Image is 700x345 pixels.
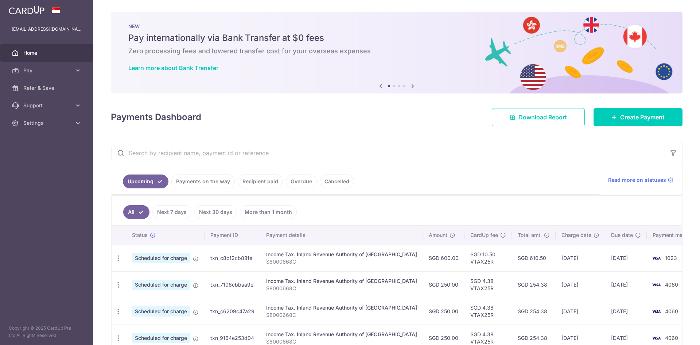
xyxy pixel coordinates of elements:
img: Bank Card [649,307,664,316]
td: [DATE] [556,271,605,298]
img: Bank Card [649,280,664,289]
h6: Zero processing fees and lowered transfer cost for your overseas expenses [128,47,665,55]
a: Payments on the way [171,175,235,188]
h5: Pay internationally via Bank Transfer at $0 fees [128,32,665,44]
img: CardUp [9,6,44,15]
div: Income Tax. Inland Revenue Authority of [GEOGRAPHIC_DATA] [266,304,417,311]
th: Payment ID [205,226,260,245]
td: SGD 10.50 VTAX25R [464,245,512,271]
span: Support [23,102,71,109]
span: Read more on statuses [608,176,666,184]
span: Scheduled for charge [132,306,190,317]
td: SGD 254.38 [512,271,556,298]
iframe: Opens a widget where you can find more information [653,323,693,341]
th: Payment details [260,226,423,245]
a: Next 30 days [194,205,237,219]
a: Recipient paid [238,175,283,188]
span: 4060 [665,308,678,314]
td: [DATE] [605,271,647,298]
span: Settings [23,119,71,127]
td: txn_c6209c47a29 [205,298,260,325]
span: Amount [429,231,447,239]
a: Read more on statuses [608,176,673,184]
p: [EMAIL_ADDRESS][DOMAIN_NAME] [12,26,82,33]
div: Income Tax. Inland Revenue Authority of [GEOGRAPHIC_DATA] [266,331,417,338]
p: S8000668C [266,285,417,292]
span: Create Payment [620,113,665,122]
a: Learn more about Bank Transfer [128,64,218,72]
td: SGD 254.38 [512,298,556,325]
span: Refer & Save [23,84,71,92]
td: [DATE] [605,245,647,271]
p: S8000668C [266,258,417,265]
a: Overdue [286,175,317,188]
span: 1023 [665,255,677,261]
span: Scheduled for charge [132,280,190,290]
span: Due date [611,231,633,239]
td: SGD 250.00 [423,271,464,298]
input: Search by recipient name, payment id or reference [111,141,665,165]
a: Cancelled [320,175,354,188]
p: NEW [128,23,665,29]
td: [DATE] [605,298,647,325]
span: Charge date [561,231,591,239]
span: Scheduled for charge [132,333,190,343]
img: Bank Card [649,334,664,342]
span: Total amt. [518,231,542,239]
a: Upcoming [123,175,168,188]
span: Pay [23,67,71,74]
a: More than 1 month [240,205,297,219]
span: Status [132,231,148,239]
p: S8000668C [266,311,417,319]
div: Income Tax. Inland Revenue Authority of [GEOGRAPHIC_DATA] [266,277,417,285]
span: 4060 [665,281,678,288]
td: txn_7106cbbaa9e [205,271,260,298]
td: SGD 250.00 [423,298,464,325]
a: Create Payment [594,108,682,126]
img: Bank Card [649,254,664,262]
td: SGD 600.00 [423,245,464,271]
td: SGD 4.38 VTAX25R [464,298,512,325]
a: Next 7 days [152,205,191,219]
h4: Payments Dashboard [111,111,201,124]
a: Download Report [492,108,585,126]
span: Home [23,49,71,57]
td: [DATE] [556,245,605,271]
span: Download Report [518,113,567,122]
img: Bank transfer banner [111,12,682,93]
a: All [123,205,149,219]
td: SGD 610.50 [512,245,556,271]
div: Income Tax. Inland Revenue Authority of [GEOGRAPHIC_DATA] [266,251,417,258]
td: SGD 4.38 VTAX25R [464,271,512,298]
span: CardUp fee [470,231,498,239]
td: [DATE] [556,298,605,325]
span: Scheduled for charge [132,253,190,263]
td: txn_c8c12cb88fe [205,245,260,271]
